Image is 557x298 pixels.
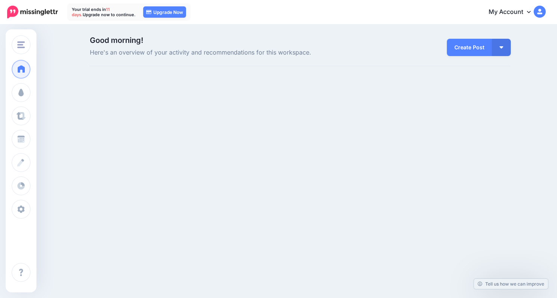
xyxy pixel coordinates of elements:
span: 11 days. [72,7,110,17]
span: Good morning! [90,36,143,45]
img: menu.png [17,41,25,48]
img: arrow-down-white.png [499,46,503,49]
img: Missinglettr [7,6,58,18]
a: Create Post [447,39,492,56]
a: My Account [481,3,546,21]
a: Tell us how we can improve [474,279,548,289]
a: Upgrade Now [143,6,186,18]
p: Your trial ends in Upgrade now to continue. [72,7,136,17]
span: Here's an overview of your activity and recommendations for this workspace. [90,48,367,58]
